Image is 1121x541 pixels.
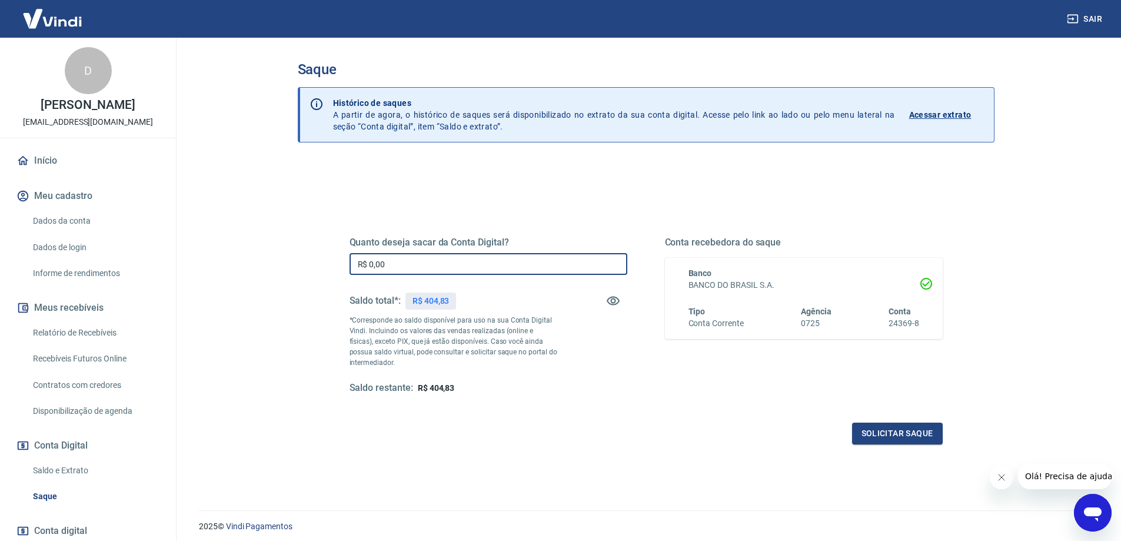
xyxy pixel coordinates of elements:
span: R$ 404,83 [418,383,455,393]
span: Tipo [688,307,706,316]
h5: Conta recebedora do saque [665,237,943,248]
p: [EMAIL_ADDRESS][DOMAIN_NAME] [23,116,153,128]
div: D [65,47,112,94]
button: Meu cadastro [14,183,162,209]
p: Acessar extrato [909,109,972,121]
span: Agência [801,307,831,316]
h3: Saque [298,61,994,78]
iframe: Mensagem da empresa [1018,463,1112,489]
h6: 0725 [801,317,831,330]
p: Histórico de saques [333,97,895,109]
button: Conta Digital [14,433,162,459]
span: Banco [688,268,712,278]
a: Acessar extrato [909,97,984,132]
a: Vindi Pagamentos [226,522,292,531]
a: Saldo e Extrato [28,459,162,483]
p: [PERSON_NAME] [41,99,135,111]
span: Conta [889,307,911,316]
p: 2025 © [199,520,1093,533]
a: Recebíveis Futuros Online [28,347,162,371]
h6: Conta Corrente [688,317,744,330]
iframe: Botão para abrir a janela de mensagens [1074,494,1112,532]
h6: BANCO DO BRASIL S.A. [688,279,919,291]
a: Dados da conta [28,209,162,233]
img: Vindi [14,1,91,36]
a: Dados de login [28,235,162,260]
span: Conta digital [34,523,87,539]
h5: Saldo total*: [350,295,401,307]
a: Início [14,148,162,174]
h5: Quanto deseja sacar da Conta Digital? [350,237,627,248]
p: *Corresponde ao saldo disponível para uso na sua Conta Digital Vindi. Incluindo os valores das ve... [350,315,558,368]
button: Sair [1065,8,1107,30]
button: Solicitar saque [852,423,943,444]
button: Meus recebíveis [14,295,162,321]
a: Informe de rendimentos [28,261,162,286]
a: Saque [28,484,162,509]
p: R$ 404,83 [413,295,450,307]
a: Contratos com credores [28,373,162,397]
h6: 24369-8 [889,317,919,330]
a: Disponibilização de agenda [28,399,162,423]
iframe: Fechar mensagem [990,466,1013,489]
h5: Saldo restante: [350,382,413,394]
p: A partir de agora, o histórico de saques será disponibilizado no extrato da sua conta digital. Ac... [333,97,895,132]
span: Olá! Precisa de ajuda? [7,8,99,18]
a: Relatório de Recebíveis [28,321,162,345]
